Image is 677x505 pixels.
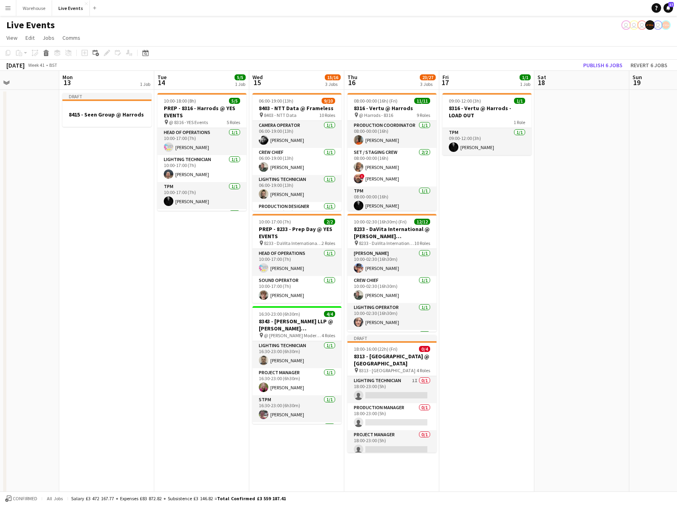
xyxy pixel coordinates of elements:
[621,20,631,30] app-user-avatar: Technical Department
[661,20,671,30] app-user-avatar: Alex Gill
[22,33,38,43] a: Edit
[663,3,673,13] a: 17
[49,62,57,68] div: BST
[52,0,90,16] button: Live Events
[653,20,663,30] app-user-avatar: Technical Department
[62,34,80,41] span: Comms
[71,495,286,501] div: Salary £3 472 167.77 + Expenses £83 872.82 + Subsistence £3 146.82 =
[6,34,17,41] span: View
[26,62,46,68] span: Week 41
[580,60,626,70] button: Publish 6 jobs
[45,495,64,501] span: All jobs
[39,33,58,43] a: Jobs
[16,0,52,16] button: Warehouse
[627,60,671,70] button: Revert 6 jobs
[13,496,37,501] span: Confirmed
[6,19,55,31] h1: Live Events
[25,34,35,41] span: Edit
[668,2,674,7] span: 17
[59,33,83,43] a: Comms
[629,20,639,30] app-user-avatar: Technical Department
[217,495,286,501] span: Total Confirmed £3 559 187.41
[3,33,21,43] a: View
[4,494,39,503] button: Confirmed
[6,61,25,69] div: [DATE]
[43,34,54,41] span: Jobs
[645,20,655,30] app-user-avatar: Production Managers
[637,20,647,30] app-user-avatar: Nadia Addada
